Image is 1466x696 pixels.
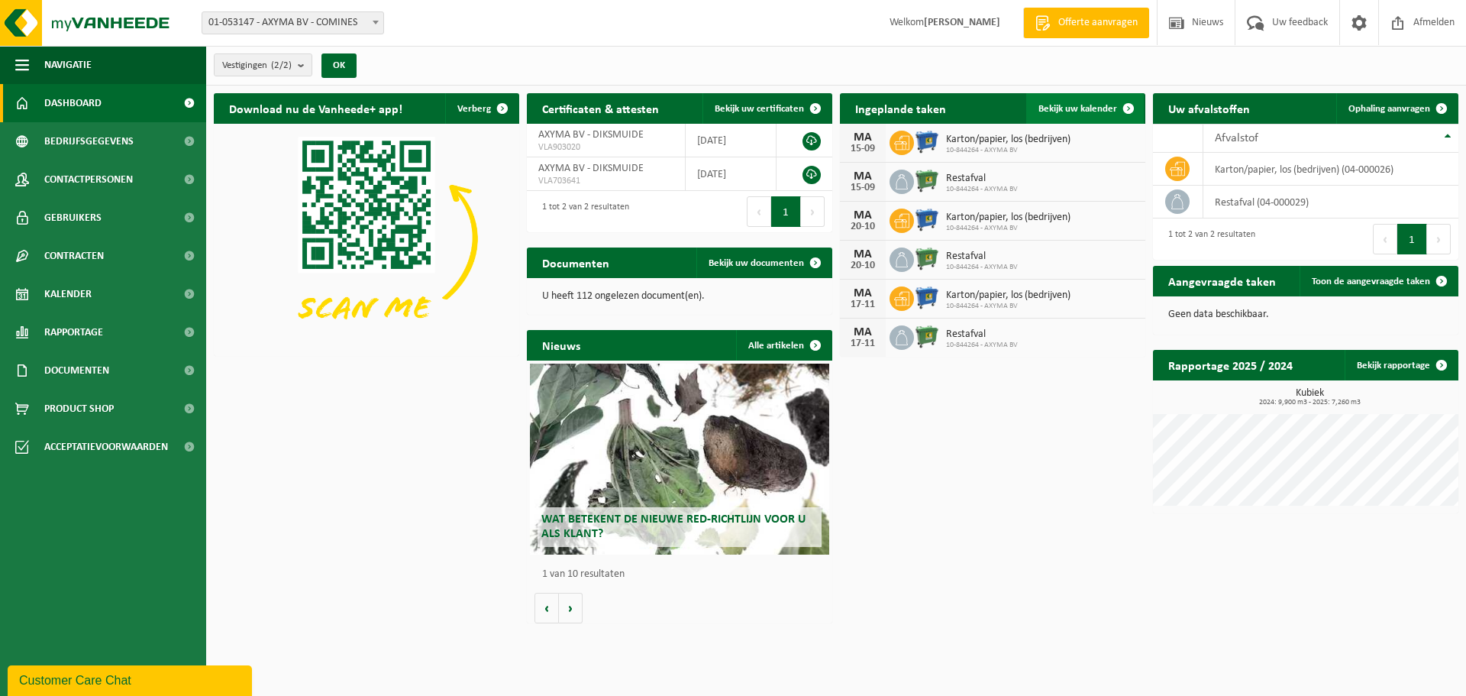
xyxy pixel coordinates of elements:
td: restafval (04-000029) [1203,186,1458,219]
div: 1 tot 2 van 2 resultaten [1161,222,1255,256]
img: WB-0660-HPE-GN-01 [914,245,940,271]
h2: Aangevraagde taken [1153,266,1291,296]
span: Dashboard [44,84,102,122]
span: 10-844264 - AXYMA BV [946,146,1070,155]
img: WB-0660-HPE-GN-01 [914,323,940,349]
span: VLA703641 [538,175,673,187]
span: Karton/papier, los (bedrijven) [946,290,1070,302]
h2: Certificaten & attesten [527,93,674,123]
span: Verberg [457,104,491,114]
div: 1 tot 2 van 2 resultaten [534,195,629,228]
a: Bekijk uw kalender [1026,93,1144,124]
h2: Uw afvalstoffen [1153,93,1265,123]
span: 10-844264 - AXYMA BV [946,341,1018,350]
h2: Nieuws [527,330,596,360]
div: 17-11 [848,338,878,349]
button: Previous [747,196,771,227]
span: Karton/papier, los (bedrijven) [946,212,1070,224]
strong: [PERSON_NAME] [924,17,1000,28]
button: Volgende [559,593,583,623]
span: Product Shop [44,390,114,428]
div: MA [848,209,878,222]
p: U heeft 112 ongelezen document(en). [542,291,817,302]
button: 1 [771,196,801,227]
a: Bekijk rapportage [1345,350,1457,380]
span: Contactpersonen [44,160,133,199]
span: 10-844264 - AXYMA BV [946,224,1070,233]
span: AXYMA BV - DIKSMUIDE [538,129,644,141]
span: Contracten [44,237,104,275]
h2: Documenten [527,248,625,277]
p: 1 van 10 resultaten [542,569,825,580]
div: 15-09 [848,144,878,154]
span: Bekijk uw certificaten [715,104,804,114]
span: Kalender [44,275,92,313]
button: Verberg [445,93,518,124]
span: Karton/papier, los (bedrijven) [946,134,1070,146]
td: karton/papier, los (bedrijven) (04-000026) [1203,153,1458,186]
button: Previous [1373,224,1397,254]
span: Navigatie [44,46,92,84]
button: Next [801,196,825,227]
p: Geen data beschikbaar. [1168,309,1443,320]
a: Bekijk uw documenten [696,248,831,278]
span: Bekijk uw documenten [709,258,804,268]
span: 10-844264 - AXYMA BV [946,302,1070,311]
h3: Kubiek [1161,388,1458,406]
h2: Ingeplande taken [840,93,961,123]
img: WB-0660-HPE-BE-01 [914,128,940,154]
span: 01-053147 - AXYMA BV - COMINES [202,11,384,34]
span: 10-844264 - AXYMA BV [946,263,1018,272]
div: 20-10 [848,261,878,271]
span: Bekijk uw kalender [1038,104,1117,114]
div: 17-11 [848,299,878,310]
img: WB-0660-HPE-GN-01 [914,167,940,193]
h2: Download nu de Vanheede+ app! [214,93,418,123]
div: 20-10 [848,222,878,232]
span: Ophaling aanvragen [1348,104,1430,114]
span: Bedrijfsgegevens [44,122,134,160]
span: Documenten [44,351,109,390]
a: Toon de aangevraagde taken [1300,266,1457,296]
a: Offerte aanvragen [1023,8,1149,38]
span: 2024: 9,900 m3 - 2025: 7,260 m3 [1161,399,1458,406]
button: 1 [1397,224,1427,254]
a: Ophaling aanvragen [1336,93,1457,124]
span: Restafval [946,329,1018,341]
span: 10-844264 - AXYMA BV [946,185,1018,194]
div: MA [848,131,878,144]
count: (2/2) [271,60,292,70]
span: Vestigingen [222,54,292,77]
img: WB-0660-HPE-BE-01 [914,284,940,310]
button: OK [321,53,357,78]
span: Offerte aanvragen [1054,15,1141,31]
a: Wat betekent de nieuwe RED-richtlijn voor u als klant? [530,364,829,555]
span: Afvalstof [1215,132,1258,144]
span: Rapportage [44,313,103,351]
span: VLA903020 [538,141,673,154]
span: Restafval [946,173,1018,185]
td: [DATE] [686,124,777,157]
span: 01-053147 - AXYMA BV - COMINES [202,12,383,34]
img: Download de VHEPlus App [214,124,519,353]
div: MA [848,170,878,183]
span: Restafval [946,251,1018,263]
img: WB-0660-HPE-BE-01 [914,206,940,232]
button: Vestigingen(2/2) [214,53,312,76]
a: Bekijk uw certificaten [702,93,831,124]
div: MA [848,287,878,299]
button: Vorige [534,593,559,623]
iframe: chat widget [8,662,255,696]
div: 15-09 [848,183,878,193]
td: [DATE] [686,157,777,191]
a: Alle artikelen [736,330,831,361]
div: MA [848,326,878,338]
span: Acceptatievoorwaarden [44,428,168,466]
span: AXYMA BV - DIKSMUIDE [538,163,644,174]
div: MA [848,248,878,261]
h2: Rapportage 2025 / 2024 [1153,350,1308,380]
span: Gebruikers [44,199,102,237]
button: Next [1427,224,1451,254]
span: Toon de aangevraagde taken [1312,277,1430,286]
